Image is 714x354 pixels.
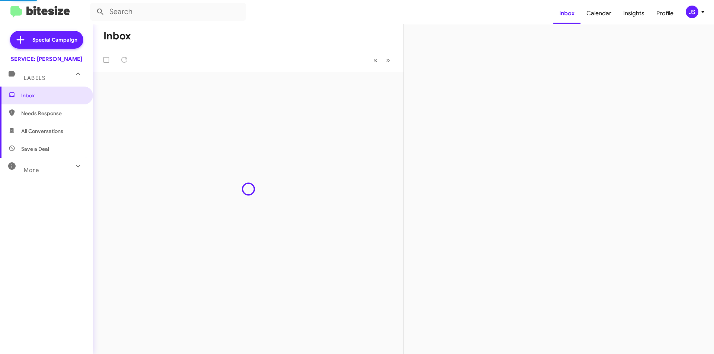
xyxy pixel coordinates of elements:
div: SERVICE: [PERSON_NAME] [11,55,82,63]
h1: Inbox [103,30,131,42]
button: Previous [369,52,382,68]
span: Labels [24,75,45,81]
span: More [24,167,39,173]
input: Search [90,3,246,21]
a: Insights [617,3,650,24]
a: Profile [650,3,679,24]
div: JS [686,6,698,18]
span: Special Campaign [32,36,77,43]
span: « [373,55,377,65]
span: Needs Response [21,110,84,117]
span: Save a Deal [21,145,49,153]
button: Next [382,52,395,68]
nav: Page navigation example [369,52,395,68]
button: JS [679,6,706,18]
span: Inbox [21,92,84,99]
span: All Conversations [21,127,63,135]
span: » [386,55,390,65]
a: Calendar [580,3,617,24]
a: Inbox [553,3,580,24]
a: Special Campaign [10,31,83,49]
